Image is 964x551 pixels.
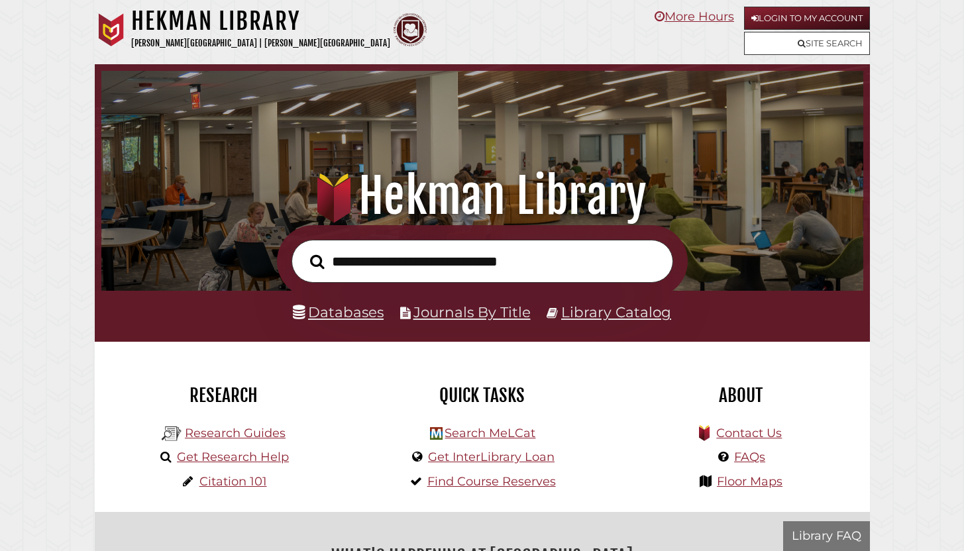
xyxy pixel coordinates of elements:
[177,450,289,464] a: Get Research Help
[363,384,602,407] h2: Quick Tasks
[428,450,555,464] a: Get InterLibrary Loan
[561,303,671,321] a: Library Catalog
[734,450,765,464] a: FAQs
[430,427,443,440] img: Hekman Library Logo
[95,13,128,46] img: Calvin University
[744,7,870,30] a: Login to My Account
[303,250,331,272] button: Search
[199,474,267,489] a: Citation 101
[162,424,182,444] img: Hekman Library Logo
[413,303,531,321] a: Journals By Title
[310,254,325,269] i: Search
[131,7,390,36] h1: Hekman Library
[445,426,535,440] a: Search MeLCat
[185,426,286,440] a: Research Guides
[744,32,870,55] a: Site Search
[131,36,390,51] p: [PERSON_NAME][GEOGRAPHIC_DATA] | [PERSON_NAME][GEOGRAPHIC_DATA]
[394,13,427,46] img: Calvin Theological Seminary
[115,167,848,225] h1: Hekman Library
[717,474,782,489] a: Floor Maps
[621,384,860,407] h2: About
[716,426,782,440] a: Contact Us
[655,9,734,24] a: More Hours
[105,384,343,407] h2: Research
[293,303,384,321] a: Databases
[427,474,556,489] a: Find Course Reserves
